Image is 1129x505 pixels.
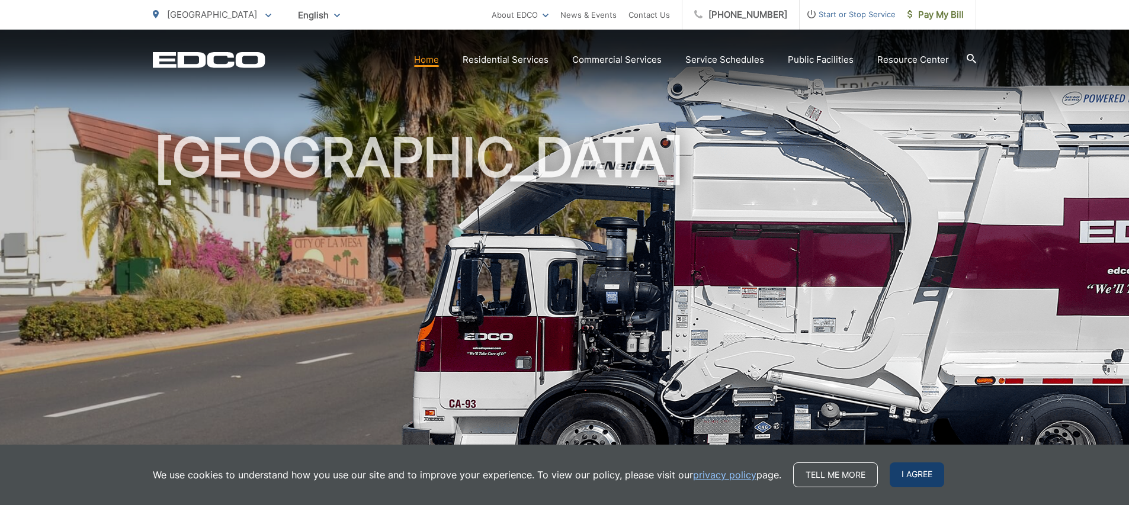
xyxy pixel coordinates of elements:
span: [GEOGRAPHIC_DATA] [167,9,257,20]
a: EDCD logo. Return to the homepage. [153,52,265,68]
h1: [GEOGRAPHIC_DATA] [153,128,976,503]
a: Commercial Services [572,53,662,67]
span: I agree [890,462,944,487]
a: News & Events [560,8,617,22]
span: English [289,5,349,25]
a: Residential Services [463,53,549,67]
a: Tell me more [793,462,878,487]
a: Resource Center [877,53,949,67]
a: Contact Us [628,8,670,22]
a: privacy policy [693,468,756,482]
span: Pay My Bill [907,8,964,22]
a: Public Facilities [788,53,854,67]
p: We use cookies to understand how you use our site and to improve your experience. To view our pol... [153,468,781,482]
a: Home [414,53,439,67]
a: About EDCO [492,8,549,22]
a: Service Schedules [685,53,764,67]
